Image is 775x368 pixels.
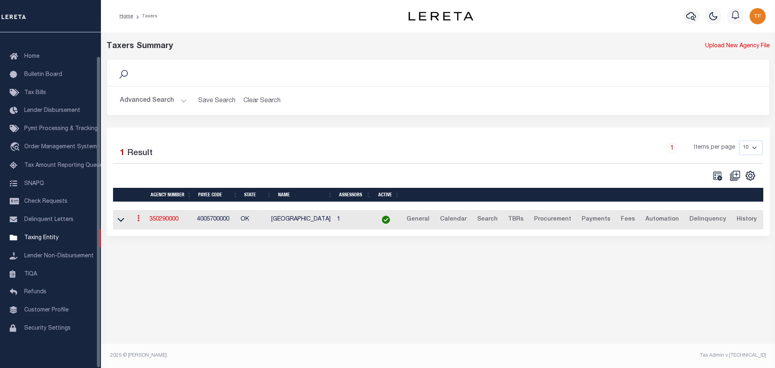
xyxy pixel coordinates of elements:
[24,326,71,331] span: Security Settings
[705,42,770,51] a: Upload New Agency File
[237,210,268,230] td: OK
[336,188,374,202] th: Assessors: activate to sort column ascending
[733,213,760,226] a: History
[750,8,766,24] img: svg+xml;base64,PHN2ZyB4bWxucz0iaHR0cDovL3d3dy53My5vcmcvMjAwMC9zdmciIHBvaW50ZXItZXZlbnRzPSJub25lIi...
[686,213,730,226] a: Delinquency
[24,163,103,168] span: Tax Amount Reporting Queue
[24,144,97,150] span: Order Management System
[530,213,575,226] a: Procurement
[268,210,334,230] td: [GEOGRAPHIC_DATA]
[24,90,46,96] span: Tax Bills
[133,13,157,20] li: Taxers
[578,213,614,226] a: Payments
[24,199,67,204] span: Check Requests
[24,307,69,313] span: Customer Profile
[24,235,59,241] span: Taxing Entity
[334,210,372,230] td: 1
[107,40,601,53] div: Taxers Summary
[617,213,639,226] a: Fees
[408,12,473,21] img: logo-dark.svg
[194,210,237,230] td: 4005700000
[24,253,94,259] span: Lender Non-Disbursement
[24,108,80,114] span: Lender Disbursement
[275,188,336,202] th: Name: activate to sort column ascending
[120,93,187,109] button: Advanced Search
[436,213,470,226] a: Calendar
[24,271,37,277] span: TIQA
[642,213,683,226] a: Automation
[24,126,98,132] span: Pymt Processing & Tracking
[10,142,23,153] i: travel_explore
[240,93,284,109] button: Clear Search
[505,213,527,226] a: TBRs
[24,181,44,186] span: SNAPQ
[24,54,40,59] span: Home
[444,352,766,359] div: Tax Admin v.[TECHNICAL_ID]
[24,289,46,295] span: Refunds
[668,143,677,152] a: 1
[403,213,433,226] a: General
[195,188,241,202] th: Payee Code: activate to sort column ascending
[694,143,735,152] span: Items per page
[24,217,73,223] span: Delinquent Letters
[127,147,153,160] label: Result
[241,188,275,202] th: State: activate to sort column ascending
[193,93,240,109] button: Save Search
[104,352,438,359] div: 2025 © [PERSON_NAME].
[473,213,501,226] a: Search
[24,72,62,78] span: Bulletin Board
[147,188,195,202] th: Agency Number: activate to sort column ascending
[119,14,133,19] a: Home
[120,149,125,158] span: 1
[374,188,403,202] th: Active: activate to sort column ascending
[382,216,390,224] img: check-icon-green.svg
[403,188,764,202] th: &nbsp;
[149,217,178,222] a: 350290000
